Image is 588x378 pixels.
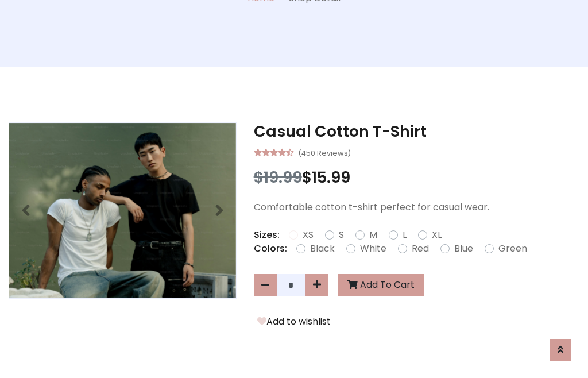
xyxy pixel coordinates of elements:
[369,228,377,242] label: M
[9,123,236,298] img: Image
[254,122,579,141] h3: Casual Cotton T-Shirt
[254,200,579,214] p: Comfortable cotton t-shirt perfect for casual wear.
[298,145,351,159] small: (450 Reviews)
[360,242,386,256] label: White
[254,168,579,187] h3: $
[254,167,302,188] span: $19.99
[454,242,473,256] label: Blue
[339,228,344,242] label: S
[403,228,407,242] label: L
[312,167,350,188] span: 15.99
[432,228,442,242] label: XL
[498,242,527,256] label: Green
[254,242,287,256] p: Colors:
[254,314,334,329] button: Add to wishlist
[412,242,429,256] label: Red
[338,274,424,296] button: Add To Cart
[254,228,280,242] p: Sizes:
[310,242,335,256] label: Black
[303,228,314,242] label: XS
